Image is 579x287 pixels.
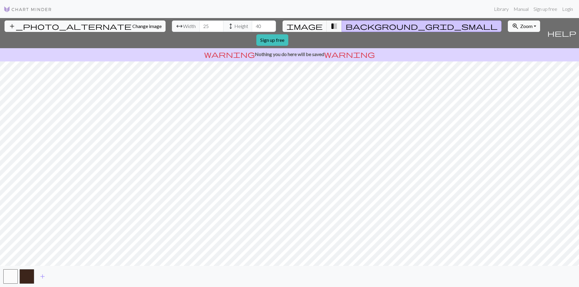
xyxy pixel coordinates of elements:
[227,22,234,30] span: height
[492,3,511,15] a: Library
[176,22,183,30] span: arrow_range
[545,18,579,48] button: Help
[547,29,576,37] span: help
[346,22,498,30] span: background_grid_small
[286,22,323,30] span: image
[324,50,375,58] span: warning
[531,3,560,15] a: Sign up free
[520,23,533,29] span: Zoom
[4,6,52,13] img: Logo
[39,272,46,281] span: add
[256,34,288,46] a: Sign up free
[8,22,131,30] span: add_photo_alternate
[183,23,196,30] span: Width
[5,20,166,32] button: Change image
[560,3,575,15] a: Login
[132,23,162,29] span: Change image
[508,20,540,32] button: Zoom
[2,51,577,58] p: Nothing you do here will be saved
[331,22,338,30] span: transition_fade
[234,23,248,30] span: Height
[511,3,531,15] a: Manual
[512,22,519,30] span: zoom_in
[35,271,50,282] button: Add color
[204,50,255,58] span: warning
